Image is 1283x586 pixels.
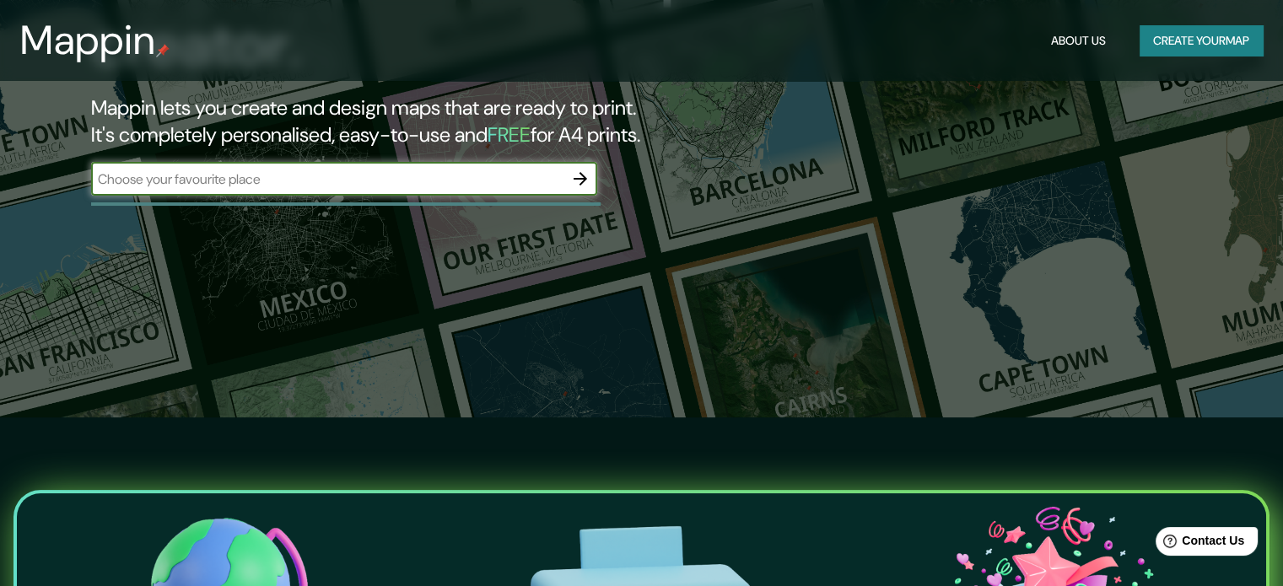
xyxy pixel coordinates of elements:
[91,94,733,148] h2: Mappin lets you create and design maps that are ready to print. It's completely personalised, eas...
[1133,520,1264,567] iframe: Help widget launcher
[1140,25,1263,56] button: Create yourmap
[91,169,563,189] input: Choose your favourite place
[1044,25,1113,56] button: About Us
[20,17,156,64] h3: Mappin
[488,121,531,148] h5: FREE
[156,44,170,57] img: mappin-pin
